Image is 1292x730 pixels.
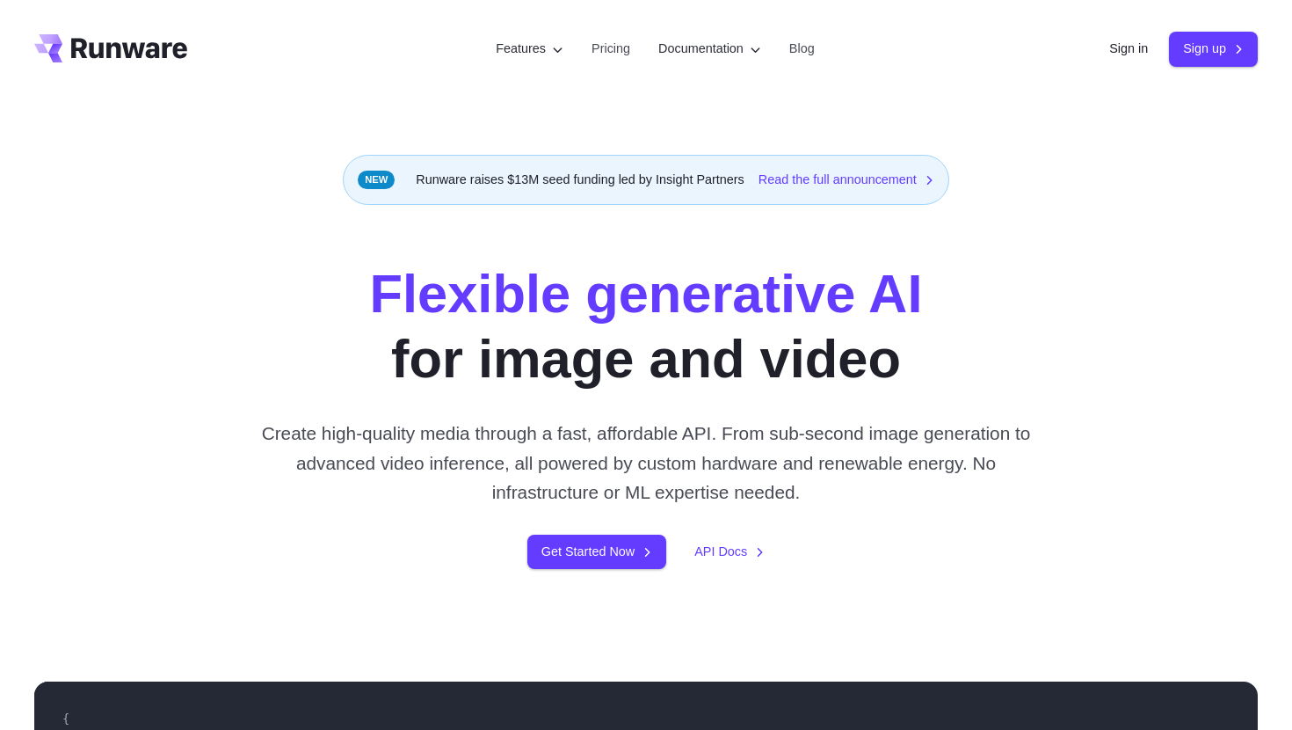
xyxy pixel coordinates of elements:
[496,39,563,59] label: Features
[527,535,666,569] a: Get Started Now
[370,261,923,391] h1: for image and video
[1109,39,1148,59] a: Sign in
[255,419,1038,507] p: Create high-quality media through a fast, affordable API. From sub-second image generation to adv...
[370,263,923,324] strong: Flexible generative AI
[694,542,765,562] a: API Docs
[658,39,761,59] label: Documentation
[343,155,949,205] div: Runware raises $13M seed funding led by Insight Partners
[62,712,69,726] span: {
[34,34,187,62] a: Go to /
[592,39,630,59] a: Pricing
[759,170,934,190] a: Read the full announcement
[1169,32,1258,66] a: Sign up
[789,39,815,59] a: Blog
